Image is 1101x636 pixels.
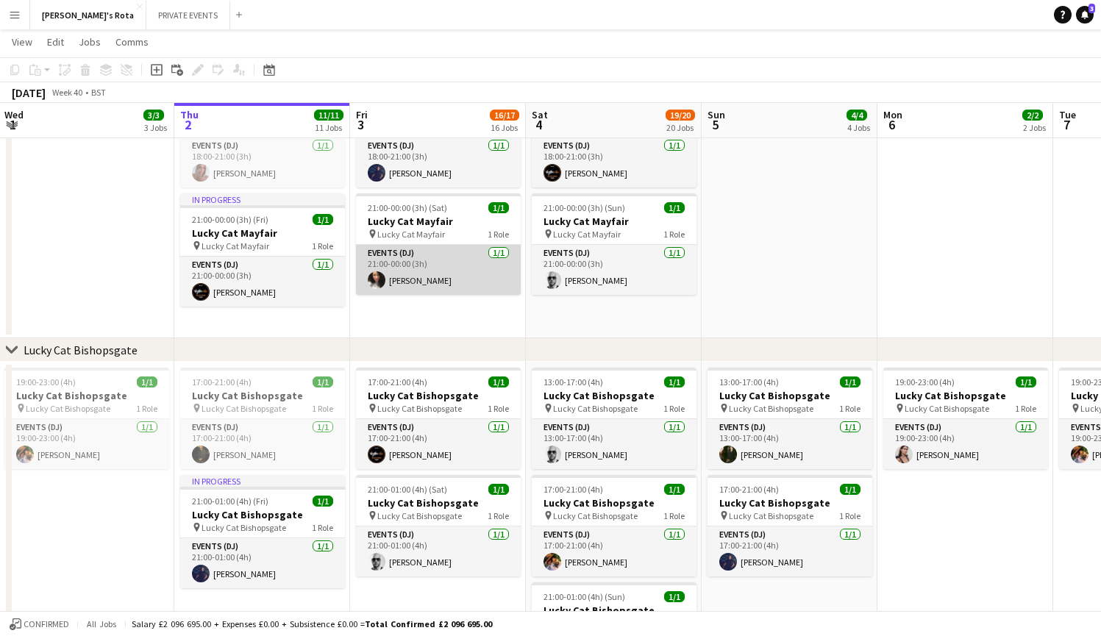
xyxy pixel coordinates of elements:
[30,1,146,29] button: [PERSON_NAME]'s Rota
[719,376,779,387] span: 13:00-17:00 (4h)
[544,484,603,495] span: 17:00-21:00 (4h)
[840,484,861,495] span: 1/1
[847,110,867,121] span: 4/4
[115,35,149,49] span: Comms
[136,403,157,414] span: 1 Role
[1023,122,1046,133] div: 2 Jobs
[488,510,509,521] span: 1 Role
[91,87,106,98] div: BST
[664,591,685,602] span: 1/1
[180,475,345,487] div: In progress
[663,229,685,240] span: 1 Role
[24,619,69,629] span: Confirmed
[356,137,521,187] app-card-role: Events (DJ)1/118:00-21:00 (3h)[PERSON_NAME]
[377,403,462,414] span: Lucky Cat Bishopsgate
[532,475,696,576] app-job-card: 17:00-21:00 (4h)1/1Lucky Cat Bishopsgate Lucky Cat Bishopsgate1 RoleEvents (DJ)1/117:00-21:00 (4h...
[356,108,368,121] span: Fri
[356,475,521,576] app-job-card: 21:00-01:00 (4h) (Sat)1/1Lucky Cat Bishopsgate Lucky Cat Bishopsgate1 RoleEvents (DJ)1/121:00-01:...
[1015,403,1036,414] span: 1 Role
[4,368,169,469] div: 19:00-23:00 (4h)1/1Lucky Cat Bishopsgate Lucky Cat Bishopsgate1 RoleEvents (DJ)1/119:00-23:00 (4h...
[356,526,521,576] app-card-role: Events (DJ)1/121:00-01:00 (4h)[PERSON_NAME]
[839,403,861,414] span: 1 Role
[488,376,509,387] span: 1/1
[180,368,345,469] div: 17:00-21:00 (4h)1/1Lucky Cat Bishopsgate Lucky Cat Bishopsgate1 RoleEvents (DJ)1/117:00-21:00 (4h...
[180,137,345,187] app-card-role: Events (DJ)1/118:00-21:00 (3h)[PERSON_NAME]
[313,214,333,225] span: 1/1
[354,116,368,133] span: 3
[881,116,902,133] span: 6
[314,110,343,121] span: 11/11
[110,32,154,51] a: Comms
[532,137,696,187] app-card-role: Events (DJ)1/118:00-21:00 (3h)[PERSON_NAME]
[883,419,1048,469] app-card-role: Events (DJ)1/119:00-23:00 (4h)[PERSON_NAME]
[356,245,521,295] app-card-role: Events (DJ)1/121:00-00:00 (3h)[PERSON_NAME]
[84,618,119,629] span: All jobs
[544,376,603,387] span: 13:00-17:00 (4h)
[377,510,462,521] span: Lucky Cat Bishopsgate
[6,32,38,51] a: View
[532,193,696,295] div: 21:00-00:00 (3h) (Sun)1/1Lucky Cat Mayfair Lucky Cat Mayfair1 RoleEvents (DJ)1/121:00-00:00 (3h)[...
[532,419,696,469] app-card-role: Events (DJ)1/113:00-17:00 (4h)[PERSON_NAME]
[4,108,24,121] span: Wed
[202,403,286,414] span: Lucky Cat Bishopsgate
[313,496,333,507] span: 1/1
[180,475,345,588] app-job-card: In progress21:00-01:00 (4h) (Fri)1/1Lucky Cat Bishopsgate Lucky Cat Bishopsgate1 RoleEvents (DJ)1...
[532,215,696,228] h3: Lucky Cat Mayfair
[368,202,447,213] span: 21:00-00:00 (3h) (Sat)
[312,403,333,414] span: 1 Role
[180,193,345,307] app-job-card: In progress21:00-00:00 (3h) (Fri)1/1Lucky Cat Mayfair Lucky Cat Mayfair1 RoleEvents (DJ)1/121:00-...
[553,229,621,240] span: Lucky Cat Mayfair
[192,376,252,387] span: 17:00-21:00 (4h)
[708,475,872,576] app-job-card: 17:00-21:00 (4h)1/1Lucky Cat Bishopsgate Lucky Cat Bishopsgate1 RoleEvents (DJ)1/117:00-21:00 (4h...
[532,389,696,402] h3: Lucky Cat Bishopsgate
[488,229,509,240] span: 1 Role
[356,215,521,228] h3: Lucky Cat Mayfair
[883,368,1048,469] div: 19:00-23:00 (4h)1/1Lucky Cat Bishopsgate Lucky Cat Bishopsgate1 RoleEvents (DJ)1/119:00-23:00 (4h...
[4,419,169,469] app-card-role: Events (DJ)1/119:00-23:00 (4h)[PERSON_NAME]
[47,35,64,49] span: Edit
[1016,376,1036,387] span: 1/1
[532,368,696,469] app-job-card: 13:00-17:00 (4h)1/1Lucky Cat Bishopsgate Lucky Cat Bishopsgate1 RoleEvents (DJ)1/113:00-17:00 (4h...
[491,122,519,133] div: 16 Jobs
[315,122,343,133] div: 11 Jobs
[356,496,521,510] h3: Lucky Cat Bishopsgate
[356,419,521,469] app-card-role: Events (DJ)1/117:00-21:00 (4h)[PERSON_NAME]
[356,193,521,295] app-job-card: 21:00-00:00 (3h) (Sat)1/1Lucky Cat Mayfair Lucky Cat Mayfair1 RoleEvents (DJ)1/121:00-00:00 (3h)[...
[137,376,157,387] span: 1/1
[839,510,861,521] span: 1 Role
[180,193,345,205] div: In progress
[708,368,872,469] div: 13:00-17:00 (4h)1/1Lucky Cat Bishopsgate Lucky Cat Bishopsgate1 RoleEvents (DJ)1/113:00-17:00 (4h...
[895,376,955,387] span: 19:00-23:00 (4h)
[180,538,345,588] app-card-role: Events (DJ)1/121:00-01:00 (4h)[PERSON_NAME]
[49,87,85,98] span: Week 40
[708,389,872,402] h3: Lucky Cat Bishopsgate
[729,510,813,521] span: Lucky Cat Bishopsgate
[365,618,492,629] span: Total Confirmed £2 096 695.00
[905,403,989,414] span: Lucky Cat Bishopsgate
[202,522,286,533] span: Lucky Cat Bishopsgate
[1022,110,1043,121] span: 2/2
[883,108,902,121] span: Mon
[180,108,199,121] span: Thu
[719,484,779,495] span: 17:00-21:00 (4h)
[178,116,199,133] span: 2
[532,496,696,510] h3: Lucky Cat Bishopsgate
[705,116,725,133] span: 5
[146,1,230,29] button: PRIVATE EVENTS
[312,240,333,251] span: 1 Role
[12,35,32,49] span: View
[544,202,625,213] span: 21:00-00:00 (3h) (Sun)
[377,229,445,240] span: Lucky Cat Mayfair
[368,376,427,387] span: 17:00-21:00 (4h)
[1076,6,1094,24] a: 3
[532,526,696,576] app-card-role: Events (DJ)1/117:00-21:00 (4h)[PERSON_NAME]
[356,389,521,402] h3: Lucky Cat Bishopsgate
[180,389,345,402] h3: Lucky Cat Bishopsgate
[553,403,638,414] span: Lucky Cat Bishopsgate
[192,214,268,225] span: 21:00-00:00 (3h) (Fri)
[202,240,269,251] span: Lucky Cat Mayfair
